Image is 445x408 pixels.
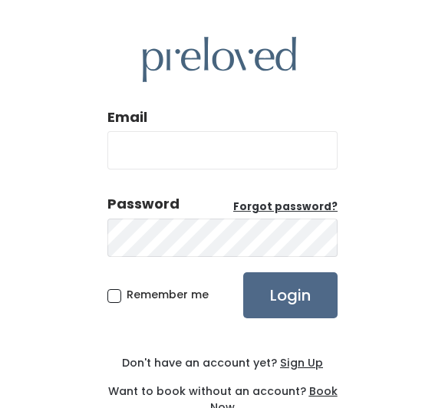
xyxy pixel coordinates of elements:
[277,355,323,370] a: Sign Up
[107,194,180,214] div: Password
[243,272,338,318] input: Login
[233,199,338,214] u: Forgot password?
[280,355,323,370] u: Sign Up
[127,287,209,302] span: Remember me
[233,199,338,215] a: Forgot password?
[107,355,338,371] div: Don't have an account yet?
[143,37,296,82] img: preloved logo
[107,107,147,127] label: Email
